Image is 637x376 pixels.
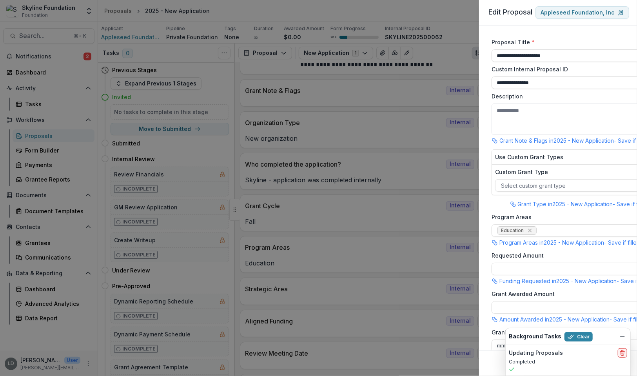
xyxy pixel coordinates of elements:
[564,332,593,341] button: Clear
[541,9,615,16] p: Appleseed Foundation, Inc
[618,348,627,358] button: delete
[535,6,629,19] a: Appleseed Foundation, Inc
[495,153,563,161] label: Use Custom Grant Types
[488,8,532,16] span: Edit Proposal
[618,332,627,341] button: Dismiss
[509,333,561,340] h2: Background Tasks
[526,227,534,234] div: Remove Education
[509,358,627,365] p: Completed
[501,228,524,233] span: Education
[509,350,563,356] h2: Updating Proposals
